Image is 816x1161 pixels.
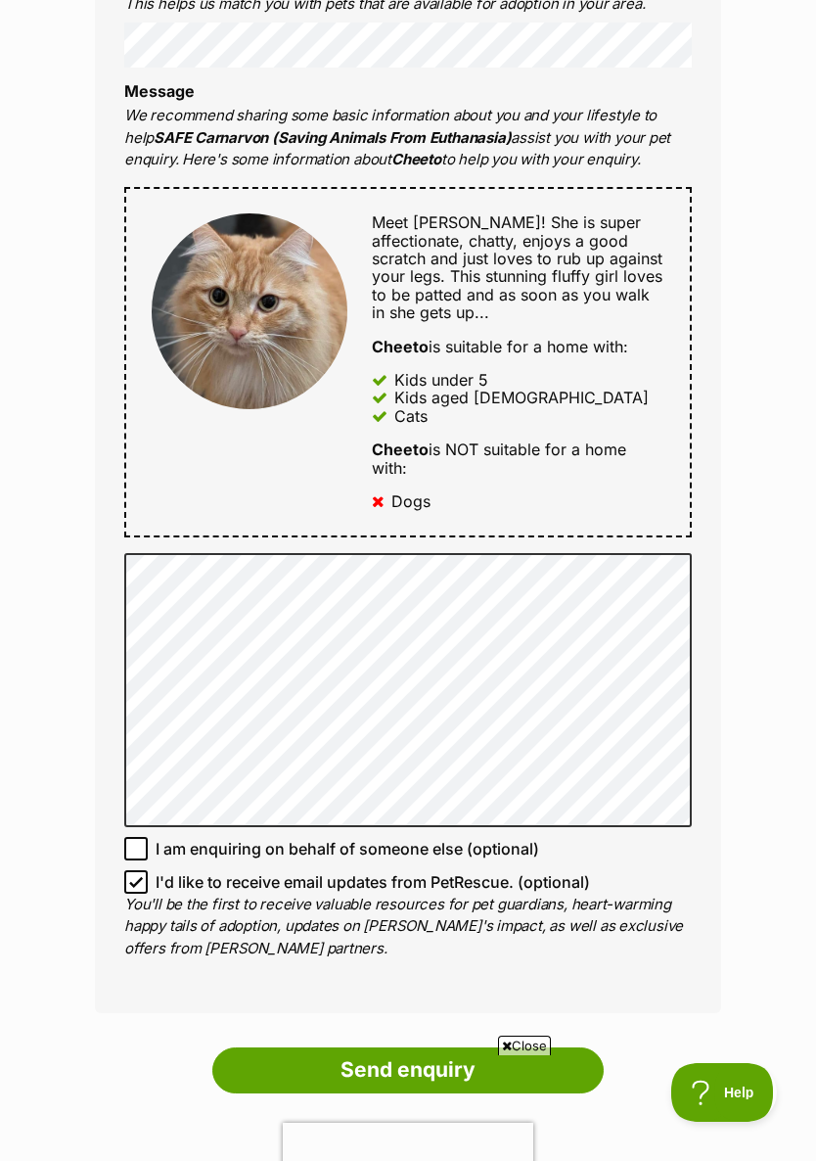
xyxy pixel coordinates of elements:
strong: SAFE Carnarvon (Saving Animals From Euthanasia) [154,128,511,147]
span: Close [498,1036,551,1055]
strong: Cheeto [372,440,429,459]
strong: Cheeto [391,150,441,168]
label: Message [124,81,195,101]
strong: Cheeto [372,337,429,356]
span: Meet [PERSON_NAME]! She is super affectionate, chatty, enjoys a good scratch and just loves to ru... [372,212,662,322]
div: is suitable for a home with: [372,338,664,355]
div: Kids aged [DEMOGRAPHIC_DATA] [394,389,649,406]
iframe: Help Scout Beacon - Open [671,1063,777,1122]
div: Cats [394,407,428,425]
iframe: Advertisement [52,1063,764,1151]
div: is NOT suitable for a home with: [372,441,664,477]
span: I am enquiring on behalf of someone else (optional) [156,837,539,860]
p: We recommend sharing some basic information about you and your lifestyle to help assist you with ... [124,105,692,171]
div: Dogs [391,492,431,510]
img: Cheeto [152,213,347,409]
input: Send enquiry [212,1047,604,1092]
p: You'll be the first to receive valuable resources for pet guardians, heart-warming happy tails of... [124,894,692,960]
div: Kids under 5 [394,371,488,389]
span: I'd like to receive email updates from PetRescue. (optional) [156,870,590,894]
